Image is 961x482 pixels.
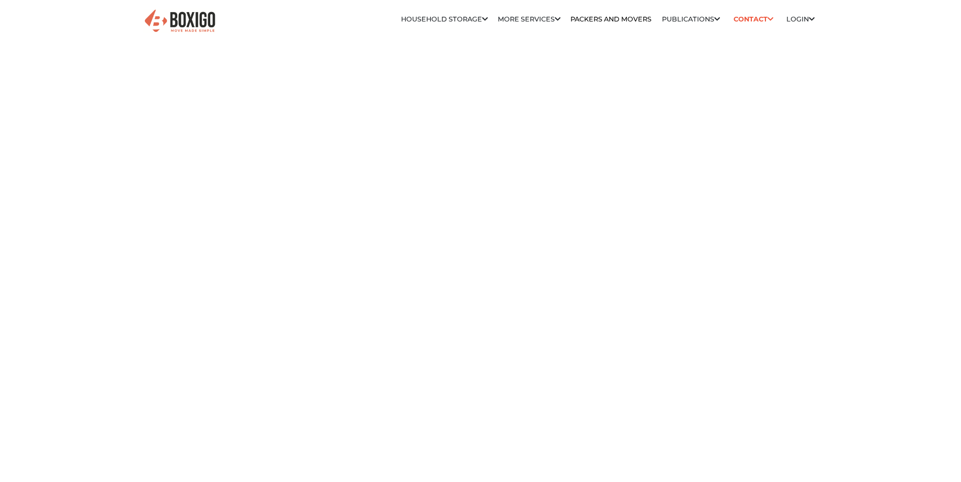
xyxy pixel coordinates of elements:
[143,8,216,34] img: Boxigo
[498,15,560,23] a: More services
[570,15,651,23] a: Packers and Movers
[662,15,720,23] a: Publications
[730,11,776,27] a: Contact
[786,15,815,23] a: Login
[401,15,488,23] a: Household Storage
